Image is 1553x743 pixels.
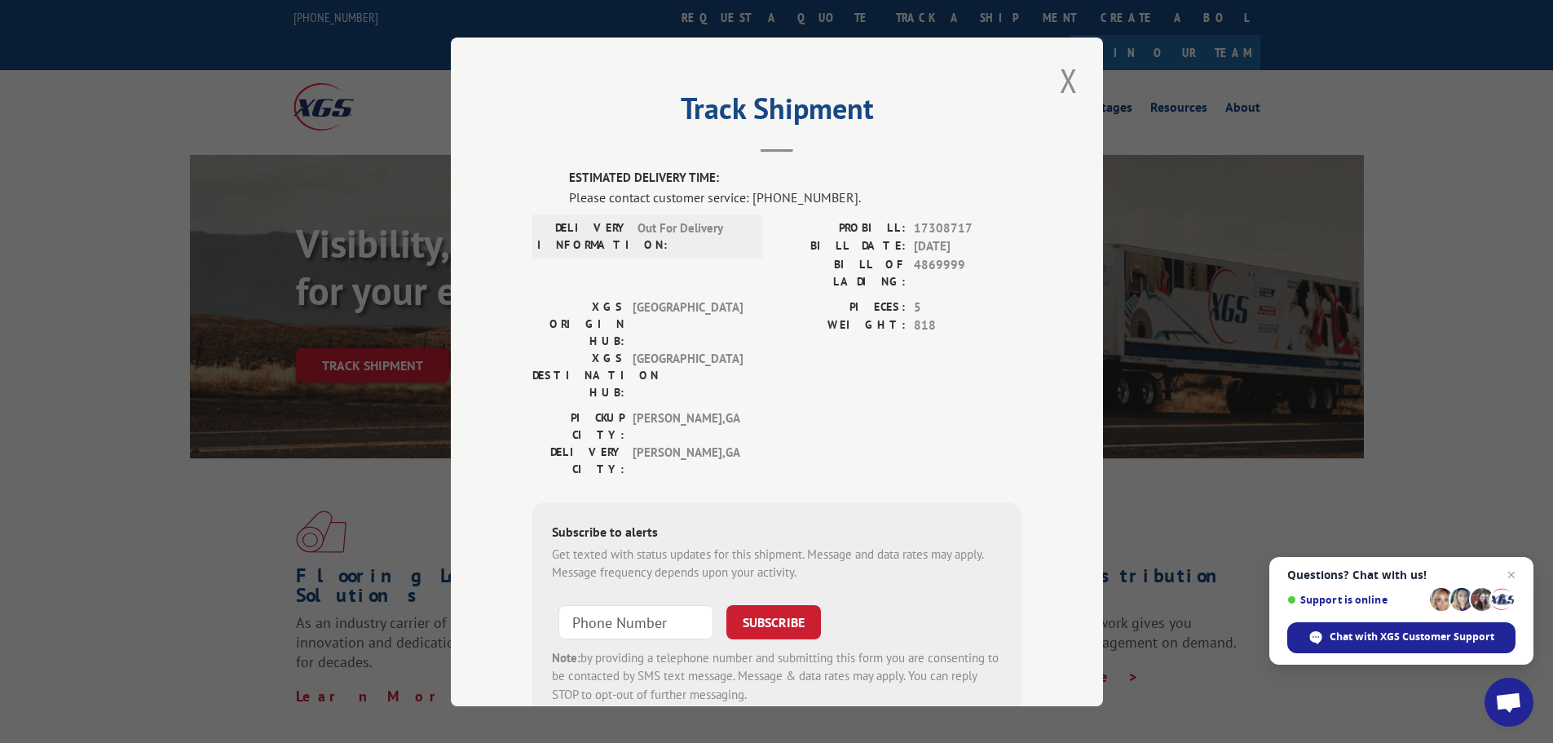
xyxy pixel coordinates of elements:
[532,443,624,477] label: DELIVERY CITY:
[569,187,1021,206] div: Please contact customer service: [PHONE_NUMBER].
[1287,594,1424,606] span: Support is online
[633,298,743,349] span: [GEOGRAPHIC_DATA]
[552,545,1002,582] div: Get texted with status updates for this shipment. Message and data rates may apply. Message frequ...
[914,237,1021,256] span: [DATE]
[638,219,748,253] span: Out For Delivery
[1287,568,1515,582] span: Questions? Chat with us!
[569,169,1021,188] label: ESTIMATED DELIVERY TIME:
[777,298,906,316] label: PIECES:
[914,298,1021,316] span: 5
[558,604,713,639] input: Phone Number
[1485,678,1533,727] a: Open chat
[532,97,1021,128] h2: Track Shipment
[633,409,743,443] span: [PERSON_NAME] , GA
[777,219,906,237] label: PROBILL:
[1055,58,1083,103] button: Close modal
[532,409,624,443] label: PICKUP CITY:
[633,349,743,400] span: [GEOGRAPHIC_DATA]
[633,443,743,477] span: [PERSON_NAME] , GA
[537,219,629,253] label: DELIVERY INFORMATION:
[1287,622,1515,653] span: Chat with XGS Customer Support
[777,316,906,335] label: WEIGHT:
[726,604,821,639] button: SUBSCRIBE
[552,521,1002,545] div: Subscribe to alerts
[914,316,1021,335] span: 818
[914,219,1021,237] span: 17308717
[532,349,624,400] label: XGS DESTINATION HUB:
[532,298,624,349] label: XGS ORIGIN HUB:
[1330,630,1494,644] span: Chat with XGS Customer Support
[914,255,1021,290] span: 4869999
[552,649,580,665] strong: Note:
[777,237,906,256] label: BILL DATE:
[552,648,1002,704] div: by providing a telephone number and submitting this form you are consenting to be contacted by SM...
[777,255,906,290] label: BILL OF LADING:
